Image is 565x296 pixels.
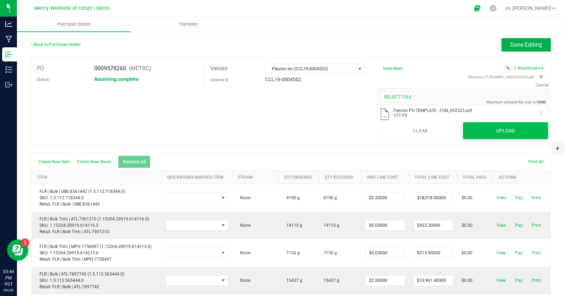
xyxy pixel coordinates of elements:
[529,221,543,230] span: Print
[365,276,404,285] input: $0.00000
[17,17,131,32] a: Purchase Orders
[528,159,543,164] span: Print All
[457,267,493,294] td: $0.00
[36,271,157,290] div: FLR | Bulk | ATL-7897742 (1.5.112.565444.0) SKU: 1.5.112.565444.0 Retail: FLR | Bulk | ATL-7897742
[36,243,157,262] div: FLR | Bulk Trim | MPH-7758497 (1.15204.28919.614213.0) SKU: 1.15204.28919.614213.0 Retail: FLR | ...
[34,5,110,11] span: Mercy Wellness of Cotati | Micro
[414,248,453,258] input: $0.00000
[501,38,551,52] button: Done Editing
[512,249,526,257] span: Pay
[32,171,162,184] th: Item
[512,194,526,202] span: Pay
[536,100,546,104] strong: 10MB
[529,249,543,257] span: Print
[365,248,404,258] input: $0.00000
[210,75,228,85] label: License #
[166,193,228,203] span: NO DATA FOUND
[129,65,151,72] span: (METRC)
[414,193,453,203] input: $0.00000
[237,223,250,228] span: None
[7,239,28,261] iframe: Resource center
[323,250,337,256] span: 7130 g
[529,276,543,285] span: Print
[493,171,551,184] th: Actions
[3,268,14,288] p: 03:44 PM PDT
[494,194,508,202] span: View
[457,212,493,239] td: $0.00
[36,188,157,207] div: FLR | Bulk | GBE-8361442 (1.5.112.718344.0) SKU: 1.5.112.718344.0 Retail: FLR | Bulk | GBE-8361442
[169,21,207,28] span: Transfers
[166,220,228,231] span: NO DATA FOUND
[94,76,139,82] span: Receiving complete
[393,113,472,117] span: 633 KB
[514,66,543,71] a: 1 Attachment
[409,171,457,184] th: Total Line Cost
[237,195,250,200] span: None
[512,276,526,285] span: Pay
[512,221,526,230] span: Pay
[381,91,415,102] div: Select file
[38,159,70,164] span: Create New Item
[283,278,302,283] span: 15437 g
[131,17,245,32] a: Transfers
[37,74,49,85] label: Status
[21,238,29,247] iframe: Resource center unread badge
[3,288,14,293] p: 09/26
[118,156,150,168] button: Receive all
[494,249,508,257] span: View
[323,222,339,229] span: 14110 g
[232,171,279,184] th: Strain
[457,171,493,184] th: Total Paid
[48,21,100,28] span: Purchase Orders
[494,221,508,230] span: View
[266,64,356,74] span: Fleuron Inc (CCL19-0004552)
[37,63,44,74] label: PO
[468,75,534,79] span: View file
[323,277,339,284] span: 15437 g
[237,250,250,255] span: None
[283,250,300,255] span: 7130 g
[365,193,404,203] input: $0.00000
[265,77,301,82] span: CCL19-0004552
[529,194,543,202] span: Print
[378,122,463,139] button: Clear
[166,248,228,258] span: NO DATA FOUND
[5,36,12,43] inline-svg: Manufacturing
[538,109,544,115] button: Remove
[5,20,12,28] inline-svg: Analytics
[469,1,485,15] span: Open Ecommerce Menu
[506,5,552,11] span: Hi, [PERSON_NAME]!
[5,81,12,88] inline-svg: Outbound
[283,195,300,200] span: 8190 g
[414,220,453,230] input: $0.00000
[486,100,547,104] span: Maximum allowed file size is .
[36,216,157,235] div: FLR | Bulk Trim | ATL-7901210 (1.15204.28919.614116.0) SKU: 1.15204.28919.614116.0 Retail: FLR | ...
[539,75,543,79] span: Remove attachment
[5,66,12,73] inline-svg: Inventory
[361,171,409,184] th: Unit Line Cost
[31,42,81,47] a: Back to Purchase Orders
[77,159,111,164] span: Create New Strain
[5,51,12,58] inline-svg: Inbound
[510,41,542,48] span: Done Editing
[166,275,228,286] span: NO DATA FOUND
[279,171,319,184] th: Qty Ordered
[393,108,472,113] span: Fleuron PO TEMPLATE - F2M_092525.pdf
[494,276,508,285] span: View
[323,195,337,201] span: 8190 g
[210,63,228,74] label: Vendor
[414,276,453,285] input: $0.00000
[457,184,493,212] td: $0.00
[237,278,250,283] span: None
[283,223,302,228] span: 14110 g
[463,122,548,139] button: Upload
[383,66,403,71] a: View More
[161,171,232,184] th: QuickBooks Mapped Item
[489,5,498,12] div: Manage settings
[536,83,549,88] span: Cancel
[319,171,361,184] th: Qty Received
[365,220,404,230] input: $0.00000
[457,239,493,267] td: $0.00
